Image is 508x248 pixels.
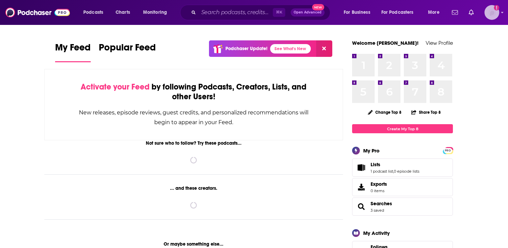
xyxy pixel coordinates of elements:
span: Lists [371,162,380,168]
span: Searches [352,198,453,216]
button: open menu [423,7,448,18]
button: open menu [79,7,112,18]
button: open menu [339,7,379,18]
div: My Activity [363,230,390,236]
a: Searches [354,202,368,211]
div: Not sure who to follow? Try these podcasts... [44,140,343,146]
div: My Pro [363,147,380,154]
a: Searches [371,201,392,207]
img: User Profile [484,5,499,20]
a: Popular Feed [99,42,156,62]
button: open menu [138,7,176,18]
span: Open Advanced [294,11,322,14]
a: Charts [111,7,134,18]
span: Popular Feed [99,42,156,57]
span: , [393,169,394,174]
span: Lists [352,158,453,177]
a: Exports [352,178,453,196]
span: Monitoring [143,8,167,17]
a: Lists [371,162,419,168]
div: Search podcasts, credits, & more... [186,5,337,20]
a: See What's New [270,44,311,54]
span: For Podcasters [381,8,414,17]
a: View Profile [426,40,453,46]
div: New releases, episode reviews, guest credits, and personalized recommendations will begin to appe... [78,108,309,127]
input: Search podcasts, credits, & more... [199,7,273,18]
a: Create My Top 8 [352,124,453,133]
span: ⌘ K [273,8,285,17]
span: More [428,8,439,17]
div: by following Podcasts, Creators, Lists, and other Users! [78,82,309,102]
button: Show profile menu [484,5,499,20]
span: 0 items [371,188,387,193]
span: Activate your Feed [81,82,150,92]
span: Exports [354,182,368,192]
span: For Business [344,8,370,17]
span: Podcasts [83,8,103,17]
a: Welcome [PERSON_NAME]! [352,40,419,46]
svg: Add a profile image [494,5,499,10]
span: Charts [116,8,130,17]
span: Exports [371,181,387,187]
a: Show notifications dropdown [466,7,476,18]
span: My Feed [55,42,91,57]
a: Lists [354,163,368,172]
button: open menu [377,7,423,18]
button: Share Top 8 [411,106,441,119]
a: 3 saved [371,208,384,213]
a: Show notifications dropdown [449,7,461,18]
a: My Feed [55,42,91,62]
a: PRO [444,148,452,153]
div: Or maybe something else... [44,241,343,247]
button: Open AdvancedNew [291,8,325,16]
p: Podchaser Update! [225,46,267,51]
span: Logged in as adrian.villarreal [484,5,499,20]
img: Podchaser - Follow, Share and Rate Podcasts [5,6,70,19]
a: 1 podcast list [371,169,393,174]
div: ... and these creators. [44,185,343,191]
span: New [312,4,324,10]
a: 0 episode lists [394,169,419,174]
button: Change Top 8 [364,108,406,116]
